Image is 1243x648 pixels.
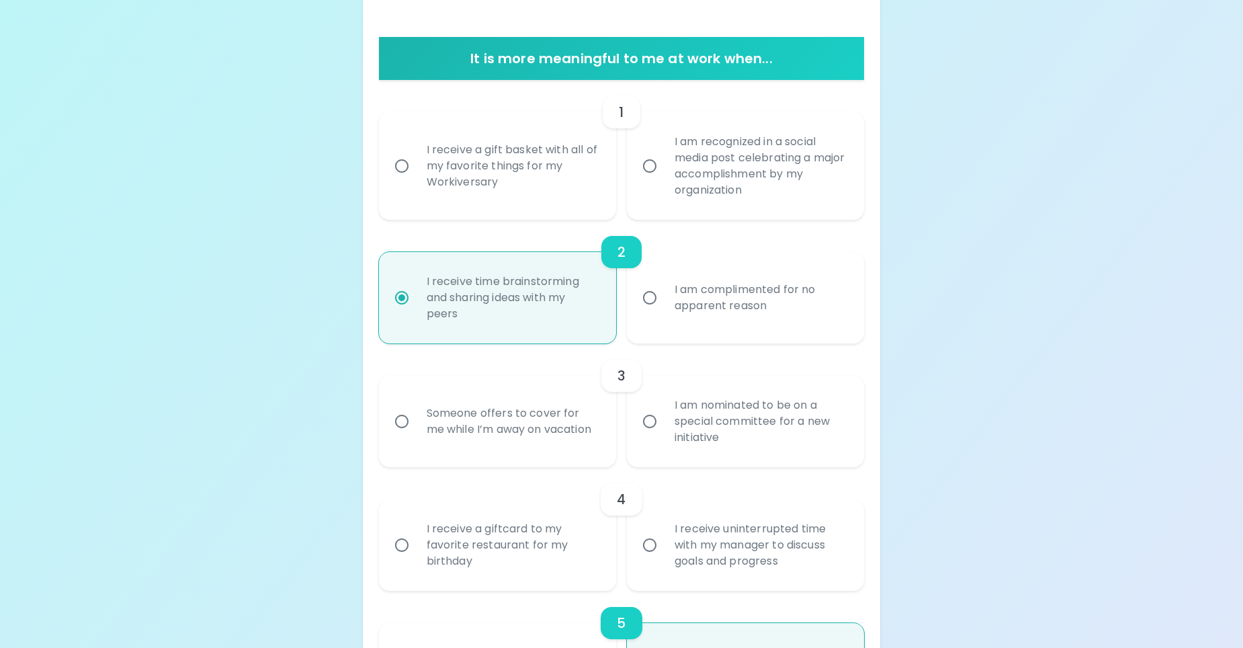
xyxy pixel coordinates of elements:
h6: 5 [617,612,626,634]
div: I receive a giftcard to my favorite restaurant for my birthday [416,505,609,585]
h6: 2 [617,241,626,263]
div: I am nominated to be on a special committee for a new initiative [664,381,857,462]
div: I receive time brainstorming and sharing ideas with my peers [416,257,609,338]
h6: It is more meaningful to me at work when... [384,48,859,69]
div: I receive a gift basket with all of my favorite things for my Workiversary [416,126,609,206]
h6: 4 [617,489,626,510]
div: Someone offers to cover for me while I’m away on vacation [416,389,609,454]
div: choice-group-check [379,467,865,591]
div: I receive uninterrupted time with my manager to discuss goals and progress [664,505,857,585]
div: choice-group-check [379,220,865,343]
h6: 1 [619,102,624,123]
div: choice-group-check [379,343,865,467]
h6: 3 [617,365,626,387]
div: I am recognized in a social media post celebrating a major accomplishment by my organization [664,118,857,214]
div: choice-group-check [379,80,865,220]
div: I am complimented for no apparent reason [664,266,857,330]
